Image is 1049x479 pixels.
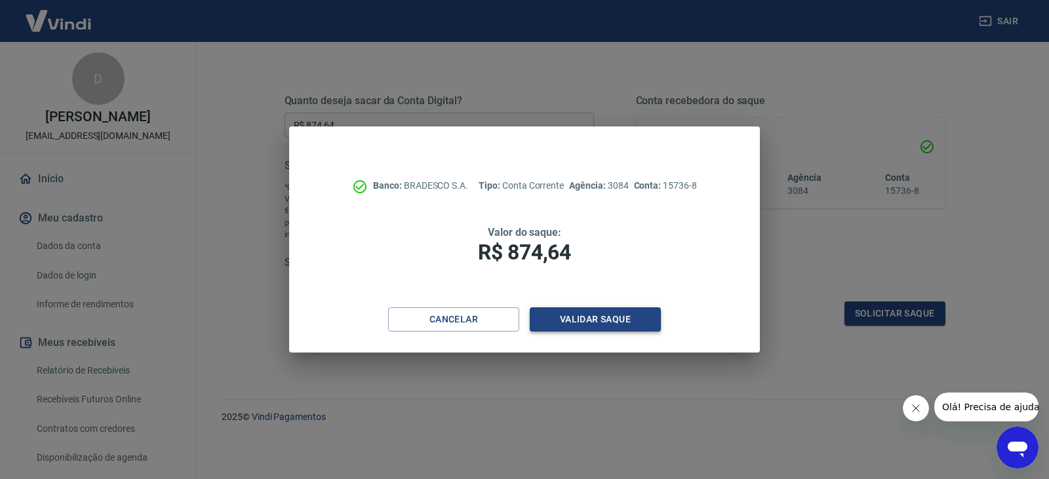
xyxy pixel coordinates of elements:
[8,9,110,20] span: Olá! Precisa de ajuda?
[373,179,468,193] p: BRADESCO S.A.
[569,179,628,193] p: 3084
[488,226,561,239] span: Valor do saque:
[997,427,1039,469] iframe: Botão para abrir a janela de mensagens
[569,180,608,191] span: Agência:
[373,180,404,191] span: Banco:
[634,180,663,191] span: Conta:
[478,240,571,265] span: R$ 874,64
[530,307,661,332] button: Validar saque
[479,179,564,193] p: Conta Corrente
[903,395,929,421] iframe: Fechar mensagem
[934,393,1039,421] iframe: Mensagem da empresa
[388,307,519,332] button: Cancelar
[479,180,502,191] span: Tipo:
[634,179,697,193] p: 15736-8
